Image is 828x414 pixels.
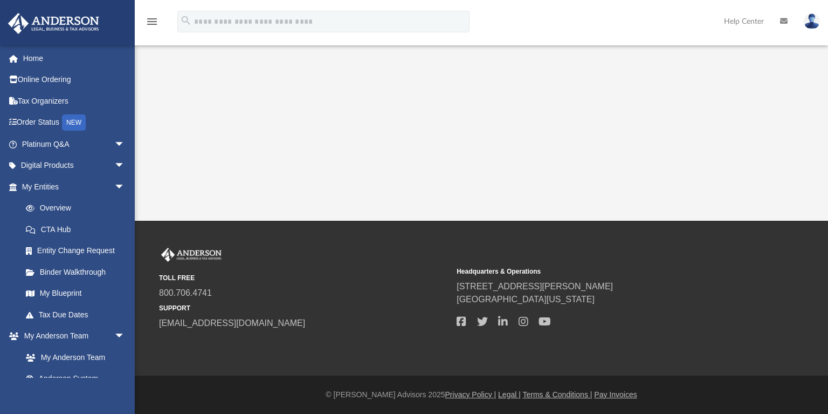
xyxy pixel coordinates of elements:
a: 800.706.4741 [159,288,212,297]
img: Anderson Advisors Platinum Portal [159,248,224,262]
a: menu [146,21,158,28]
div: © [PERSON_NAME] Advisors 2025 [135,389,828,401]
a: My Anderson Teamarrow_drop_down [8,325,136,347]
span: arrow_drop_down [114,133,136,155]
a: Binder Walkthrough [15,261,141,283]
a: Anderson System [15,368,136,390]
a: Digital Productsarrow_drop_down [8,155,141,177]
a: Order StatusNEW [8,112,141,134]
a: Tax Organizers [8,90,141,112]
a: Entity Change Request [15,240,141,262]
a: Online Ordering [8,69,141,91]
span: arrow_drop_down [114,325,136,348]
a: My Blueprint [15,283,136,304]
a: Pay Invoices [594,390,637,399]
a: Terms & Conditions | [523,390,592,399]
div: NEW [62,114,86,131]
a: Home [8,47,141,69]
small: Headquarters & Operations [457,267,747,276]
small: SUPPORT [159,303,449,313]
a: CTA Hub [15,219,141,240]
span: arrow_drop_down [114,176,136,198]
a: Legal | [498,390,521,399]
i: search [180,15,192,26]
a: [STREET_ADDRESS][PERSON_NAME] [457,282,613,291]
i: menu [146,15,158,28]
a: Privacy Policy | [445,390,496,399]
span: arrow_drop_down [114,155,136,177]
img: Anderson Advisors Platinum Portal [5,13,102,34]
a: [EMAIL_ADDRESS][DOMAIN_NAME] [159,318,305,328]
a: My Entitiesarrow_drop_down [8,176,141,198]
a: Overview [15,198,141,219]
img: User Pic [804,13,820,29]
small: TOLL FREE [159,273,449,283]
a: Platinum Q&Aarrow_drop_down [8,133,141,155]
a: Tax Due Dates [15,304,141,325]
a: My Anderson Team [15,347,130,368]
a: [GEOGRAPHIC_DATA][US_STATE] [457,295,595,304]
